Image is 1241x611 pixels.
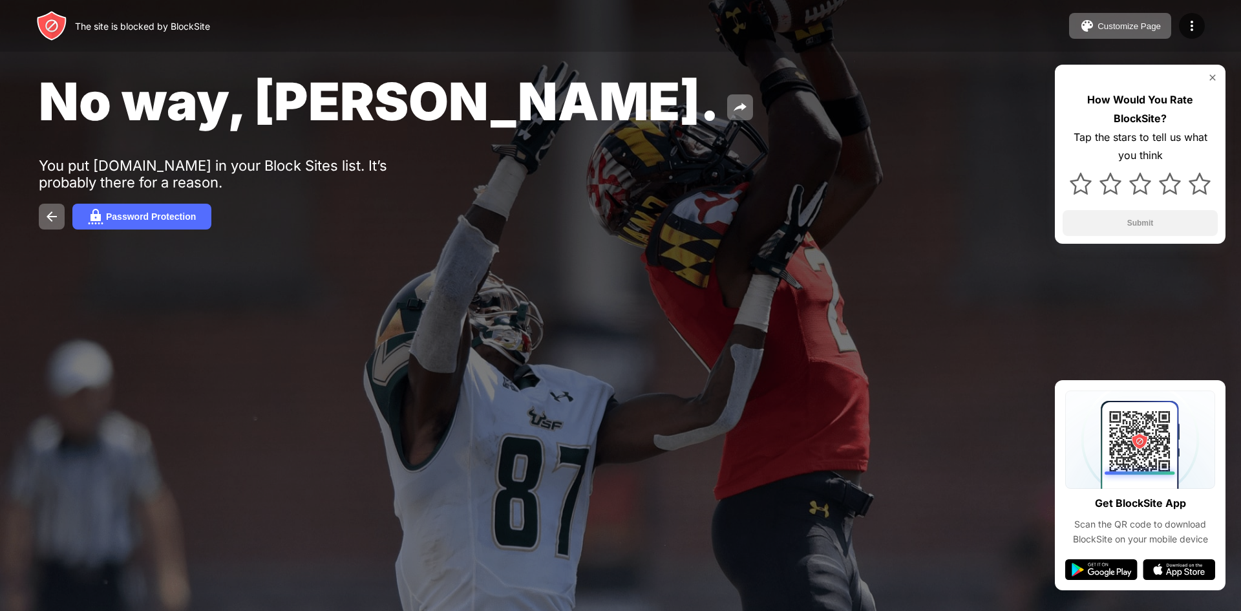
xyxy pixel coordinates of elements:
[39,157,438,191] div: You put [DOMAIN_NAME] in your Block Sites list. It’s probably there for a reason.
[1063,128,1218,166] div: Tap the stars to tell us what you think
[75,21,210,32] div: The site is blocked by BlockSite
[1095,494,1186,513] div: Get BlockSite App
[1143,559,1215,580] img: app-store.svg
[1159,173,1181,195] img: star.svg
[44,209,59,224] img: back.svg
[1069,13,1171,39] button: Customize Page
[1063,210,1218,236] button: Submit
[1079,18,1095,34] img: pallet.svg
[1063,91,1218,128] div: How Would You Rate BlockSite?
[1099,173,1121,195] img: star.svg
[1070,173,1092,195] img: star.svg
[39,70,719,133] span: No way, [PERSON_NAME].
[1184,18,1200,34] img: menu-icon.svg
[732,100,748,115] img: share.svg
[1065,517,1215,546] div: Scan the QR code to download BlockSite on your mobile device
[1129,173,1151,195] img: star.svg
[1065,559,1138,580] img: google-play.svg
[36,10,67,41] img: header-logo.svg
[1207,72,1218,83] img: rate-us-close.svg
[1065,391,1215,489] img: qrcode.svg
[1189,173,1211,195] img: star.svg
[1098,21,1161,31] div: Customize Page
[106,211,196,222] div: Password Protection
[72,204,211,230] button: Password Protection
[88,209,103,224] img: password.svg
